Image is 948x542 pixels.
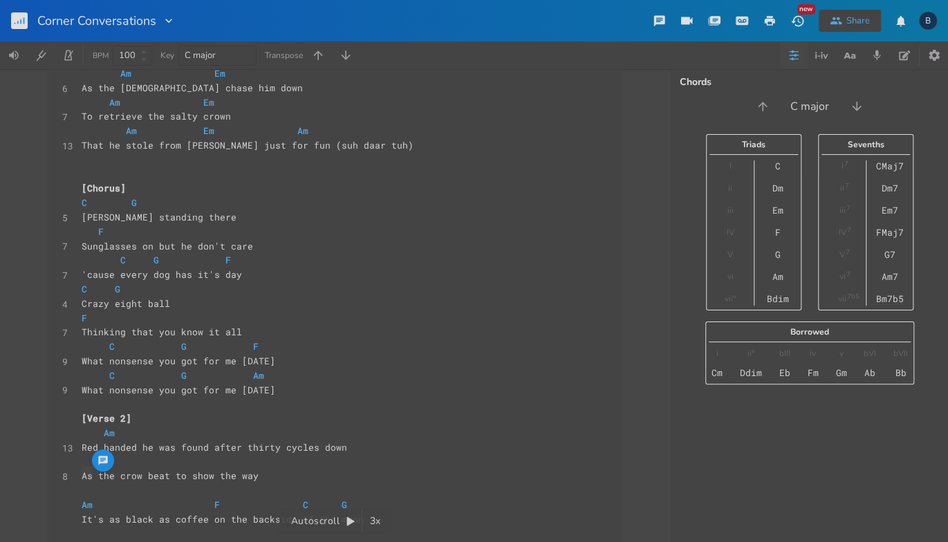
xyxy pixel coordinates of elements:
div: vi [727,271,733,282]
div: CMaj7 [875,160,903,171]
span: G [181,369,187,382]
span: G [115,283,120,295]
div: Chords [680,77,940,87]
sup: 7 [844,158,848,169]
span: What nonsense you got for me [DATE] [82,384,275,396]
span: C [303,498,308,511]
div: iii [727,205,733,216]
span: G [154,254,159,266]
span: Am [82,498,93,511]
div: ii [840,183,844,194]
span: G [131,196,137,209]
div: Sevenths [819,140,913,149]
button: Share [819,10,881,32]
div: Bm7b5 [875,293,903,304]
span: As the crow beat to show the way [82,469,259,482]
div: ii [728,183,732,194]
span: Am [253,369,264,382]
div: Key [160,51,174,59]
div: FMaj7 [875,227,903,238]
span: To retrieve the salty crown [82,110,231,122]
span: Red handed he was found after thirty cycles down [82,441,347,454]
div: Eb [779,367,790,378]
div: bVII [893,348,908,359]
div: BPM [93,52,109,59]
div: vii° [725,293,736,304]
span: G [181,340,187,353]
div: Ab [864,367,875,378]
span: Thinking that you know it all [82,326,242,338]
span: G [342,498,347,511]
span: It's as black as coffee on the backside of the moon [82,513,364,525]
div: Autoscroll [279,509,391,534]
div: Em [772,205,783,216]
div: Em7 [881,205,898,216]
span: F [253,340,259,353]
div: IV [726,227,734,238]
span: Em [214,67,225,80]
div: C [774,160,780,171]
span: As the [DEMOGRAPHIC_DATA] chase him down [82,82,303,94]
div: i [716,348,718,359]
div: Am7 [881,271,898,282]
div: Gm [835,367,846,378]
div: New [797,4,815,15]
span: Am [104,427,115,439]
span: C [109,340,115,353]
div: iv [810,348,816,359]
span: C [109,369,115,382]
span: That he stole from [PERSON_NAME] just for fun (suh daar tuh) [82,139,413,151]
span: C [82,283,87,295]
span: Sunglasses on but he don't care [82,240,253,252]
div: V [727,249,733,260]
div: Dm7 [881,183,898,194]
div: ii° [747,348,754,359]
span: C major [185,49,216,62]
div: Am [772,271,783,282]
div: Ddim [740,367,762,378]
span: F [214,498,220,511]
span: F [82,312,87,324]
span: Em [203,124,214,137]
div: Borrowed [706,328,913,336]
span: What nonsense you got for me [DATE] [82,355,275,367]
span: Em [203,96,214,109]
div: Transpose [265,51,303,59]
div: Dm [772,183,783,194]
div: vii [838,293,846,304]
div: F [774,227,780,238]
div: Share [846,15,870,27]
div: 3x [362,509,387,534]
span: C [82,196,87,209]
span: F [225,254,231,266]
span: Crazy eight ball [82,297,170,310]
div: Cm [712,367,723,378]
span: Am [126,124,137,137]
span: [PERSON_NAME] standing there [82,211,236,223]
sup: 7 [846,247,850,258]
div: I [841,160,843,171]
div: G [774,249,780,260]
div: V [839,249,845,260]
span: Am [297,124,308,137]
div: Fm [807,367,818,378]
span: 'cause every dog has it's day [82,268,242,281]
div: vi [839,271,845,282]
sup: 7 [846,203,850,214]
div: Bdim [766,293,788,304]
div: iii [839,205,845,216]
span: C [120,254,126,266]
sup: 7 [846,269,850,280]
sup: 7b5 [847,291,859,302]
button: B [919,5,937,37]
span: Am [109,96,120,109]
span: Corner Conversations [37,15,156,27]
sup: 7 [846,225,851,236]
span: Am [120,67,131,80]
button: New [783,8,811,33]
span: F [98,225,104,238]
div: Bb [895,367,906,378]
div: bVI [864,348,876,359]
div: bIII [779,348,790,359]
div: v [839,348,843,359]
